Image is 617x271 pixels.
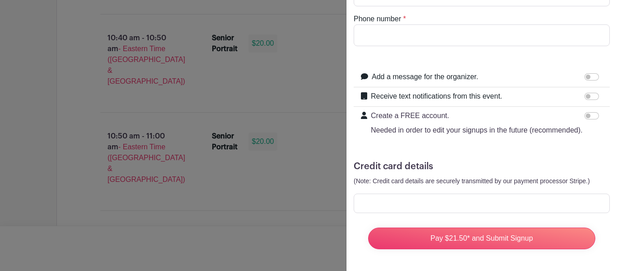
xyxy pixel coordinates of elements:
label: Add a message for the organizer. [372,71,478,82]
small: (Note: Credit card details are securely transmitted by our payment processor Stripe.) [354,177,590,185]
h5: Credit card details [354,161,610,172]
label: Phone number [354,14,401,24]
label: Receive text notifications from this event. [371,91,502,102]
iframe: Secure card payment input frame [360,199,604,208]
p: Needed in order to edit your signups in the future (recommended). [371,125,583,136]
p: Create a FREE account. [371,110,583,121]
input: Pay $21.50* and Submit Signup [368,228,595,249]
